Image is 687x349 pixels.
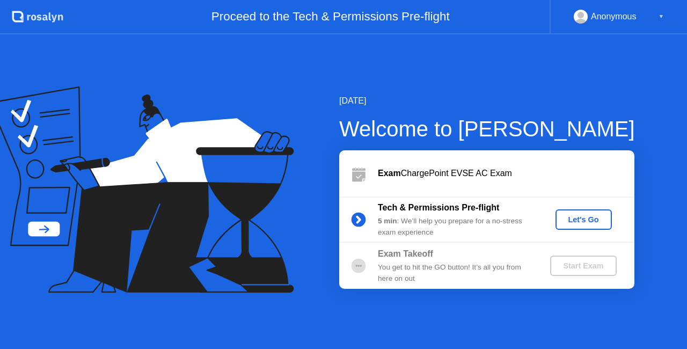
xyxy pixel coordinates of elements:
b: Exam [378,169,401,178]
div: : We’ll help you prepare for a no-stress exam experience [378,216,532,238]
button: Start Exam [550,256,616,276]
div: [DATE] [339,94,635,107]
b: 5 min [378,217,397,225]
div: You get to hit the GO button! It’s all you from here on out [378,262,532,284]
b: Tech & Permissions Pre-flight [378,203,499,212]
b: Exam Takeoff [378,249,433,258]
div: Welcome to [PERSON_NAME] [339,113,635,145]
div: Anonymous [591,10,637,24]
button: Let's Go [556,209,612,230]
div: ▼ [659,10,664,24]
div: Let's Go [560,215,608,224]
div: Start Exam [554,261,612,270]
div: ChargePoint EVSE AC Exam [378,167,634,180]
